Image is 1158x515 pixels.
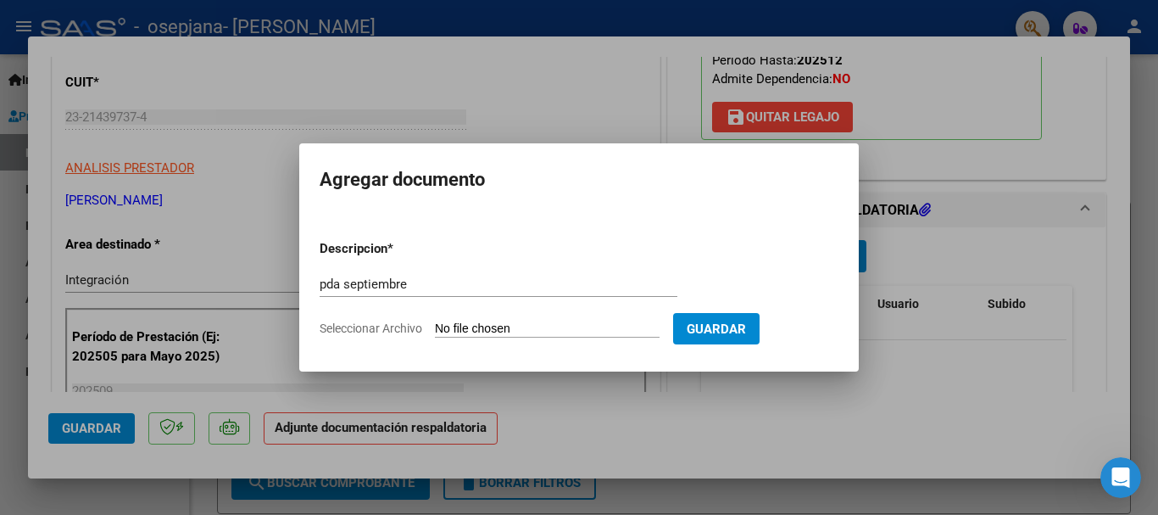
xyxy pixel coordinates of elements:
button: Guardar [673,313,760,344]
iframe: Intercom live chat [1100,457,1141,498]
p: Descripcion [320,239,476,259]
span: Guardar [687,322,746,337]
h2: Agregar documento [320,164,838,196]
span: Seleccionar Archivo [320,322,422,335]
